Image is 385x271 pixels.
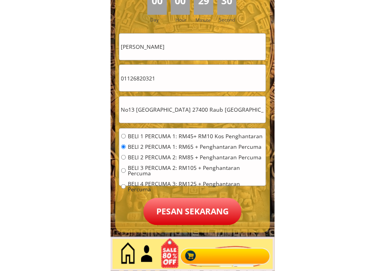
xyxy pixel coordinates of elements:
[119,34,266,60] input: Nama
[143,198,242,225] p: Pesan sekarang
[128,144,264,150] span: BELI 2 PERCUMA 1: RM65 + Penghantaran Percuma
[195,16,213,24] h3: Minute
[119,96,266,123] input: Alamat
[150,16,170,23] h3: Day
[128,155,264,160] span: BELI 2 PERCUMA 2: RM85 + Penghantaran Percuma
[119,65,266,91] input: Telefon
[175,16,192,23] h3: Hour
[128,181,264,192] span: BELI 4 PERCUMA 3: RM125 + Penghantaran Percuma
[128,134,264,139] span: BELI 1 PERCUMA 1: RM45+ RM10 Kos Penghantaran
[219,16,238,23] h3: Second
[128,165,264,176] span: BELI 3 PERCUMA 2: RM105 + Penghantaran Percuma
